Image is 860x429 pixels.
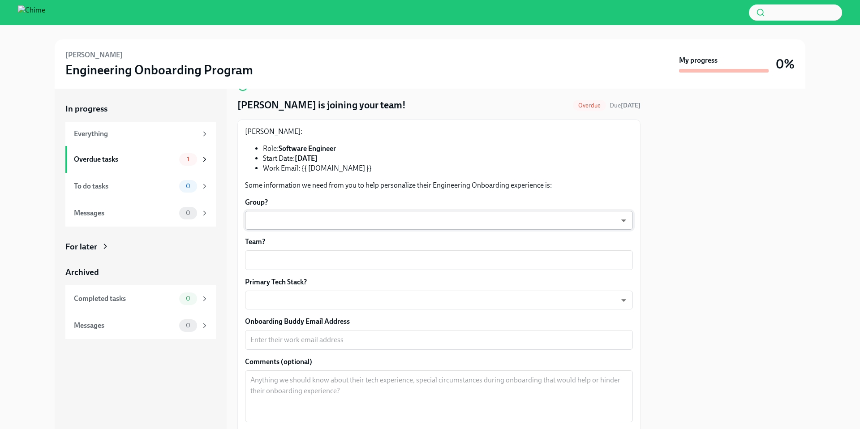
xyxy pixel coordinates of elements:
span: 0 [181,322,196,329]
div: ​ [245,291,633,309]
li: Work Email: {{ [DOMAIN_NAME] }} [263,163,633,173]
h4: [PERSON_NAME] is joining your team! [237,99,406,112]
div: Everything [74,129,197,139]
li: Start Date: [263,154,633,163]
span: Overdue [573,102,606,109]
div: For later [65,241,97,253]
img: Chime [18,5,45,20]
label: Onboarding Buddy Email Address [245,317,633,326]
label: Team? [245,237,633,247]
div: Completed tasks [74,294,176,304]
a: Everything [65,122,216,146]
h6: [PERSON_NAME] [65,50,123,60]
a: Overdue tasks1 [65,146,216,173]
strong: [DATE] [621,102,641,109]
strong: Software Engineer [279,144,336,153]
span: 0 [181,183,196,189]
li: Role: [263,144,633,154]
div: ​ [245,211,633,230]
p: Some information we need from you to help personalize their Engineering Onboarding experience is: [245,180,633,190]
div: To do tasks [74,181,176,191]
span: 0 [181,295,196,302]
a: Messages0 [65,200,216,227]
div: Messages [74,321,176,330]
label: Primary Tech Stack? [245,277,633,287]
a: To do tasks0 [65,173,216,200]
label: Comments (optional) [245,357,633,367]
strong: [DATE] [295,154,318,163]
strong: My progress [679,56,718,65]
div: Overdue tasks [74,154,176,164]
span: August 31st, 2025 09:00 [610,101,641,110]
div: Messages [74,208,176,218]
h3: Engineering Onboarding Program [65,62,253,78]
label: Group? [245,197,633,207]
a: In progress [65,103,216,115]
h3: 0% [776,56,795,72]
a: Completed tasks0 [65,285,216,312]
span: 0 [181,210,196,216]
span: Due [610,102,641,109]
span: 1 [181,156,195,163]
a: Archived [65,266,216,278]
a: For later [65,241,216,253]
p: [PERSON_NAME]: [245,127,633,137]
a: Messages0 [65,312,216,339]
